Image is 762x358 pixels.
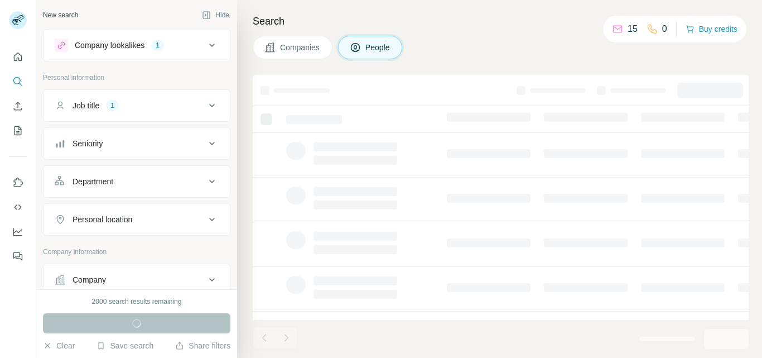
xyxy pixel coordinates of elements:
[9,96,27,116] button: Enrich CSV
[365,42,391,53] span: People
[43,247,230,257] p: Company information
[43,340,75,351] button: Clear
[43,10,78,20] div: New search
[44,206,230,233] button: Personal location
[9,71,27,92] button: Search
[253,13,749,29] h4: Search
[44,168,230,195] button: Department
[194,7,237,23] button: Hide
[43,73,230,83] p: Personal information
[44,32,230,59] button: Company lookalikes1
[73,176,113,187] div: Department
[97,340,153,351] button: Save search
[280,42,321,53] span: Companies
[662,22,667,36] p: 0
[9,121,27,141] button: My lists
[628,22,638,36] p: 15
[9,222,27,242] button: Dashboard
[175,340,230,351] button: Share filters
[9,197,27,217] button: Use Surfe API
[151,40,164,50] div: 1
[9,47,27,67] button: Quick start
[44,266,230,293] button: Company
[9,173,27,193] button: Use Surfe on LinkedIn
[106,101,119,111] div: 1
[73,214,132,225] div: Personal location
[73,100,99,111] div: Job title
[75,40,144,51] div: Company lookalikes
[73,138,103,149] div: Seniority
[73,274,106,285] div: Company
[44,92,230,119] button: Job title1
[9,246,27,266] button: Feedback
[92,297,182,307] div: 2000 search results remaining
[44,130,230,157] button: Seniority
[686,21,737,37] button: Buy credits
